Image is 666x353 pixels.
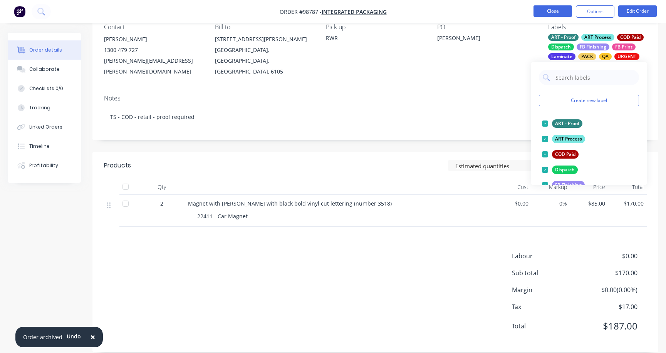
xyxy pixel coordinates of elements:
div: Profitability [29,162,58,169]
span: 0% [535,199,567,207]
span: $0.00 [496,199,528,207]
button: Profitability [8,156,81,175]
span: $85.00 [573,199,606,207]
span: × [91,331,95,342]
button: Timeline [8,137,81,156]
button: ART Process [539,134,588,144]
button: Checklists 0/0 [8,79,81,98]
img: Factory [14,6,25,17]
div: Products [104,161,131,170]
div: ART Process [581,34,614,41]
button: Undo [62,331,85,342]
div: ART - Proof [548,34,579,41]
div: FB Finishing [552,181,585,189]
span: $187.00 [580,319,637,333]
div: Cost [493,179,532,195]
div: Dispatch [548,43,574,50]
div: [STREET_ADDRESS][PERSON_NAME] [215,34,314,45]
span: $0.00 [580,251,637,261]
div: Qty [139,179,185,195]
button: ART - Proof [539,118,585,129]
button: Close [533,5,572,17]
div: URGENT [614,53,639,60]
div: Bill to [215,23,314,31]
div: PO [437,23,536,31]
div: [PERSON_NAME] [437,34,533,45]
button: Collaborate [8,60,81,79]
button: Dispatch [539,164,581,175]
div: FB Print [612,43,636,50]
div: Order archived [23,333,62,341]
div: Price [570,179,609,195]
div: Order details [29,47,62,54]
span: $170.00 [580,268,637,278]
div: PACK [578,53,596,60]
div: Laminate [548,53,575,60]
div: Markup [532,179,570,195]
div: 22411 - Car Magnet [194,211,251,222]
div: Notes [104,95,647,102]
div: Linked Orders [29,124,62,130]
div: [PERSON_NAME]1300 479 727[PERSON_NAME][EMAIL_ADDRESS][PERSON_NAME][DOMAIN_NAME] [104,34,203,77]
div: COD Paid [617,34,644,41]
span: 2 [160,199,163,207]
div: ART Process [552,135,585,143]
div: Checklists 0/0 [29,85,63,92]
button: Options [576,5,614,18]
div: FB Finishing [577,43,609,50]
span: Magnet with [PERSON_NAME] with black bold vinyl cut lettering (number 3518) [188,200,392,207]
span: Order #98787 - [280,8,322,15]
button: Tracking [8,98,81,117]
span: Sub total [512,268,580,278]
span: $170.00 [611,199,644,207]
div: QA [599,53,612,60]
span: $0.00 ( 0.00 %) [580,285,637,294]
div: Timeline [29,143,50,150]
div: ART - Proof [552,119,582,128]
div: Dispatch [552,166,578,174]
div: [STREET_ADDRESS][PERSON_NAME][GEOGRAPHIC_DATA], [GEOGRAPHIC_DATA], [GEOGRAPHIC_DATA], 6105 [215,34,314,77]
div: Pick up [326,23,424,31]
div: Contact [104,23,203,31]
span: Tax [512,302,580,311]
div: Labels [548,23,647,31]
span: $17.00 [580,302,637,311]
div: RWR [326,34,424,42]
button: Order details [8,40,81,60]
button: Edit Order [618,5,657,17]
div: [GEOGRAPHIC_DATA], [GEOGRAPHIC_DATA], [GEOGRAPHIC_DATA], 6105 [215,45,314,77]
button: FB Finishing [539,180,588,191]
div: Collaborate [29,66,60,73]
div: Total [608,179,647,195]
div: Tracking [29,104,50,111]
div: COD Paid [552,150,579,159]
button: Close [83,328,103,346]
span: Labour [512,251,580,261]
a: Integrated Packaging [322,8,387,15]
button: Create new label [539,95,639,106]
button: Linked Orders [8,117,81,137]
div: 1300 479 727 [104,45,203,55]
div: TS - COD - retail - proof required [104,105,647,129]
button: COD Paid [539,149,582,160]
div: [PERSON_NAME] [104,34,203,45]
span: Margin [512,285,580,294]
input: Search labels [555,70,635,85]
span: Total [512,321,580,331]
div: [PERSON_NAME][EMAIL_ADDRESS][PERSON_NAME][DOMAIN_NAME] [104,55,203,77]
